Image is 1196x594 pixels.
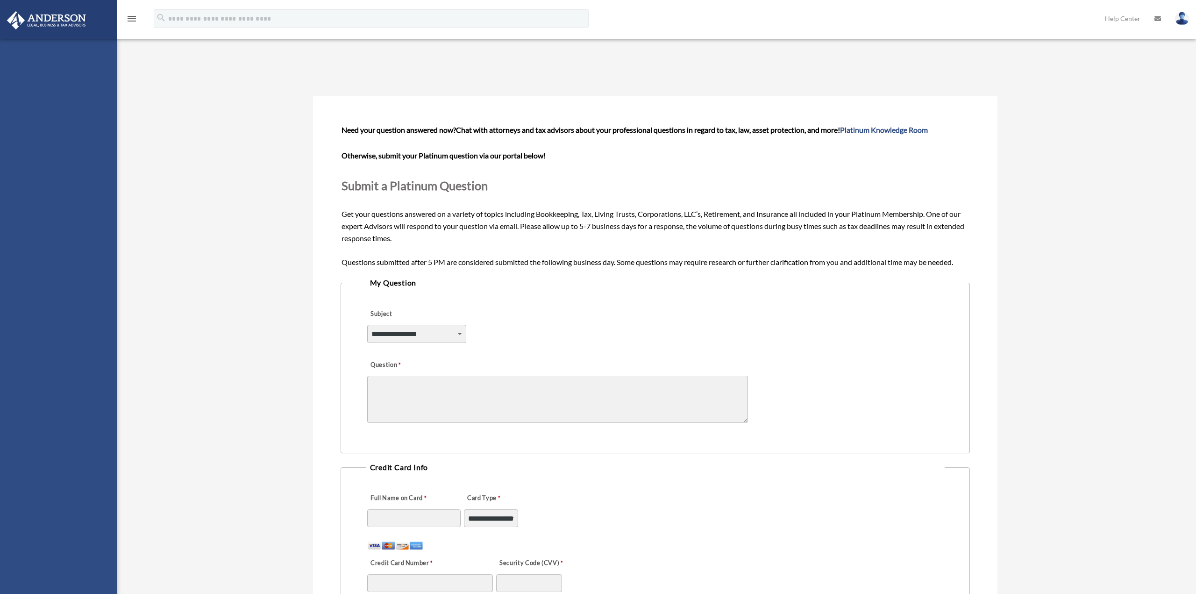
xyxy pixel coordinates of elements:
[367,308,456,321] label: Subject
[464,492,503,505] label: Card Type
[4,11,89,29] img: Anderson Advisors Platinum Portal
[366,461,945,474] legend: Credit Card Info
[342,151,546,160] b: Otherwise, submit your Platinum question via our portal below!
[367,557,435,570] label: Credit Card Number
[342,125,969,266] span: Get your questions answered on a variety of topics including Bookkeeping, Tax, Living Trusts, Cor...
[840,125,928,134] a: Platinum Knowledge Room
[367,541,423,550] img: Accepted Cards
[156,13,166,23] i: search
[367,492,429,505] label: Full Name on Card
[456,125,928,134] span: Chat with attorneys and tax advisors about your professional questions in regard to tax, law, ass...
[342,125,456,134] span: Need your question answered now?
[366,276,945,289] legend: My Question
[126,13,137,24] i: menu
[1175,12,1189,25] img: User Pic
[342,179,488,193] span: Submit a Platinum Question
[126,16,137,24] a: menu
[367,358,440,372] label: Question
[496,557,566,570] label: Security Code (CVV)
